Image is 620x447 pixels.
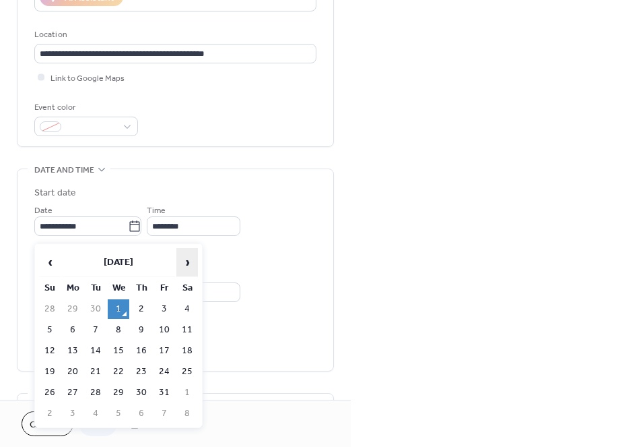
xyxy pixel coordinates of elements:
[34,163,94,177] span: Date and time
[176,299,198,319] td: 4
[34,100,135,115] div: Event color
[85,320,106,340] td: 7
[62,278,83,298] th: Mo
[108,278,129,298] th: We
[176,278,198,298] th: Sa
[153,320,175,340] td: 10
[39,404,61,423] td: 2
[39,320,61,340] td: 5
[176,404,198,423] td: 8
[131,362,152,382] td: 23
[50,71,125,86] span: Link to Google Maps
[108,299,129,319] td: 1
[153,278,175,298] th: Fr
[85,404,106,423] td: 4
[34,28,314,42] div: Location
[39,383,61,403] td: 26
[30,418,65,432] span: Cancel
[153,299,175,319] td: 3
[34,186,76,200] div: Start date
[131,404,152,423] td: 6
[108,404,129,423] td: 5
[176,362,198,382] td: 25
[131,278,152,298] th: Th
[85,383,106,403] td: 28
[108,383,129,403] td: 29
[40,249,60,276] span: ‹
[34,204,53,218] span: Date
[108,341,129,361] td: 15
[62,320,83,340] td: 6
[176,341,198,361] td: 18
[177,249,197,276] span: ›
[62,248,175,277] th: [DATE]
[108,320,129,340] td: 8
[85,362,106,382] td: 21
[62,362,83,382] td: 20
[131,320,152,340] td: 9
[62,299,83,319] td: 29
[108,362,129,382] td: 22
[39,362,61,382] td: 19
[153,404,175,423] td: 7
[62,383,83,403] td: 27
[153,341,175,361] td: 17
[176,383,198,403] td: 1
[153,362,175,382] td: 24
[62,404,83,423] td: 3
[22,411,73,436] button: Cancel
[147,204,166,218] span: Time
[39,278,61,298] th: Su
[153,383,175,403] td: 31
[39,341,61,361] td: 12
[62,341,83,361] td: 13
[131,341,152,361] td: 16
[39,299,61,319] td: 28
[85,341,106,361] td: 14
[85,278,106,298] th: Tu
[131,383,152,403] td: 30
[131,299,152,319] td: 2
[176,320,198,340] td: 11
[85,299,106,319] td: 30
